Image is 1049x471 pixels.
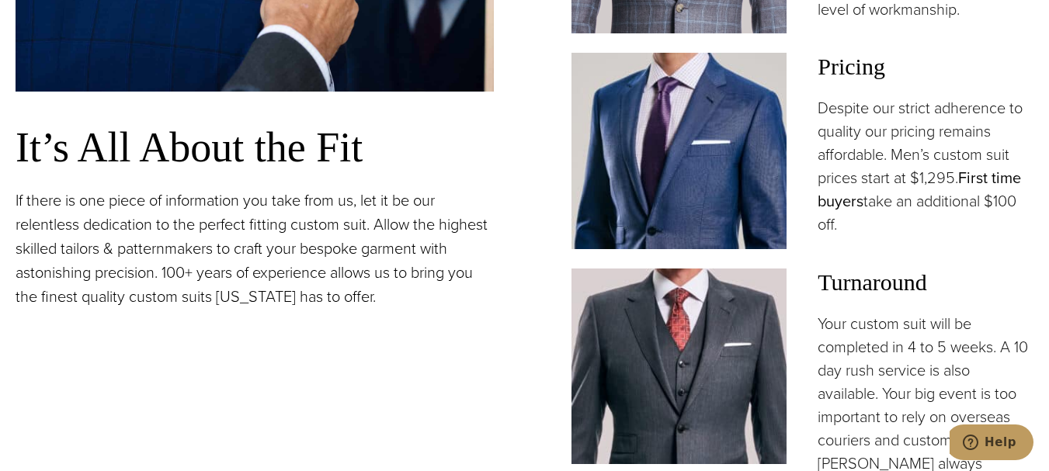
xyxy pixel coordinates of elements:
p: Despite our strict adherence to quality our pricing remains affordable. Men’s custom suit prices ... [818,96,1033,236]
a: First time buyers [818,166,1021,213]
h3: It’s All About the Fit [16,123,494,173]
h3: Pricing [818,53,1033,81]
img: Client in blue solid custom made suit with white shirt and navy tie. Fabric by Scabal. [571,53,787,248]
h3: Turnaround [818,268,1033,296]
p: If there is one piece of information you take from us, let it be our relentless dedication to the... [16,189,494,309]
img: Client in vested charcoal bespoke suit with white shirt and red patterned tie. [571,268,787,464]
iframe: Opens a widget where you can chat to one of our agents [950,424,1033,463]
